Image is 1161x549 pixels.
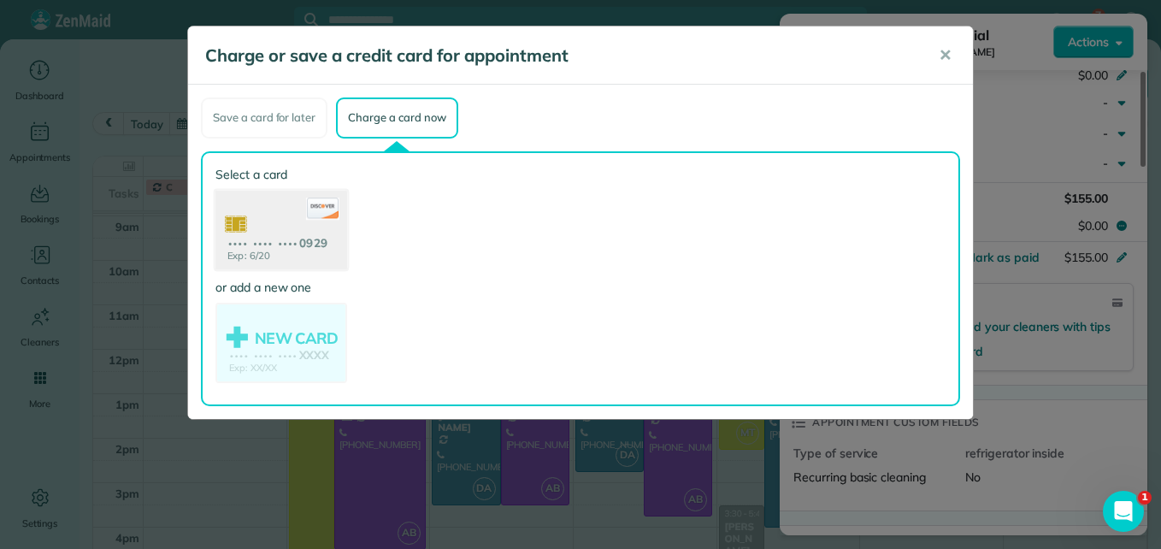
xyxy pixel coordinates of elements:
[215,166,347,183] label: Select a card
[1103,491,1144,532] iframe: Intercom live chat
[939,45,952,65] span: ✕
[1138,491,1152,505] span: 1
[336,97,457,139] div: Charge a card now
[215,279,347,296] label: or add a new one
[205,44,915,68] h5: Charge or save a credit card for appointment
[201,97,327,139] div: Save a card for later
